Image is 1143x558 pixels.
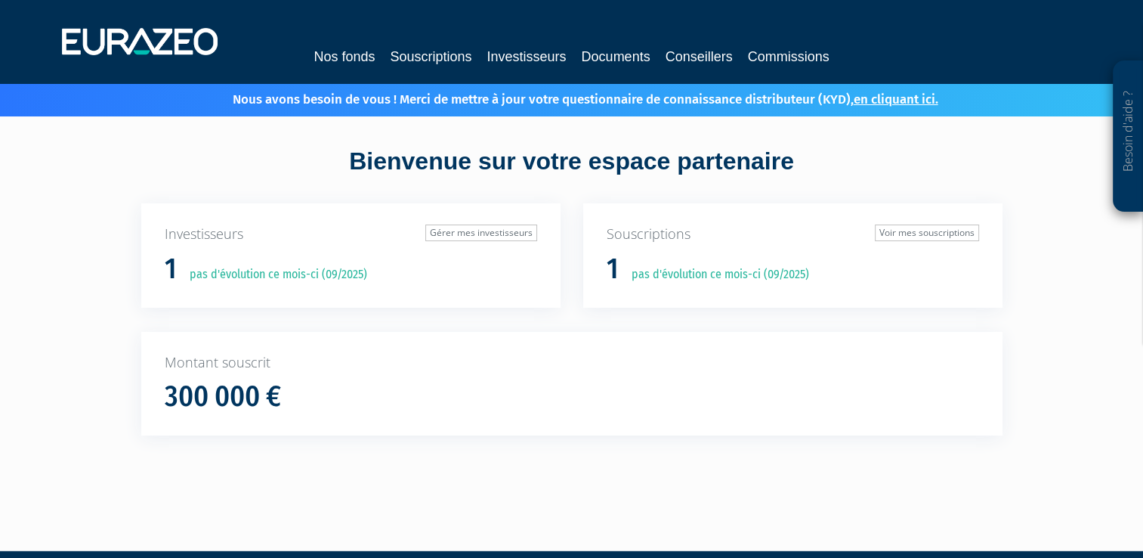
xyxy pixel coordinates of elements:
[425,225,537,241] a: Gérer mes investisseurs
[62,28,218,55] img: 1732889491-logotype_eurazeo_blanc_rvb.png
[875,225,979,241] a: Voir mes souscriptions
[165,253,177,285] h1: 1
[621,266,809,284] p: pas d'évolution ce mois-ci (09/2025)
[1120,69,1137,205] p: Besoin d'aide ?
[748,46,829,67] a: Commissions
[487,46,566,67] a: Investisseurs
[165,381,281,413] h1: 300 000 €
[854,91,938,107] a: en cliquant ici.
[582,46,650,67] a: Documents
[666,46,733,67] a: Conseillers
[607,253,619,285] h1: 1
[314,46,375,67] a: Nos fonds
[607,225,979,244] p: Souscriptions
[165,353,979,373] p: Montant souscrit
[165,225,537,244] p: Investisseurs
[189,87,938,109] p: Nous avons besoin de vous ! Merci de mettre à jour votre questionnaire de connaissance distribute...
[179,266,367,284] p: pas d'évolution ce mois-ci (09/2025)
[390,46,471,67] a: Souscriptions
[130,144,1014,203] div: Bienvenue sur votre espace partenaire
